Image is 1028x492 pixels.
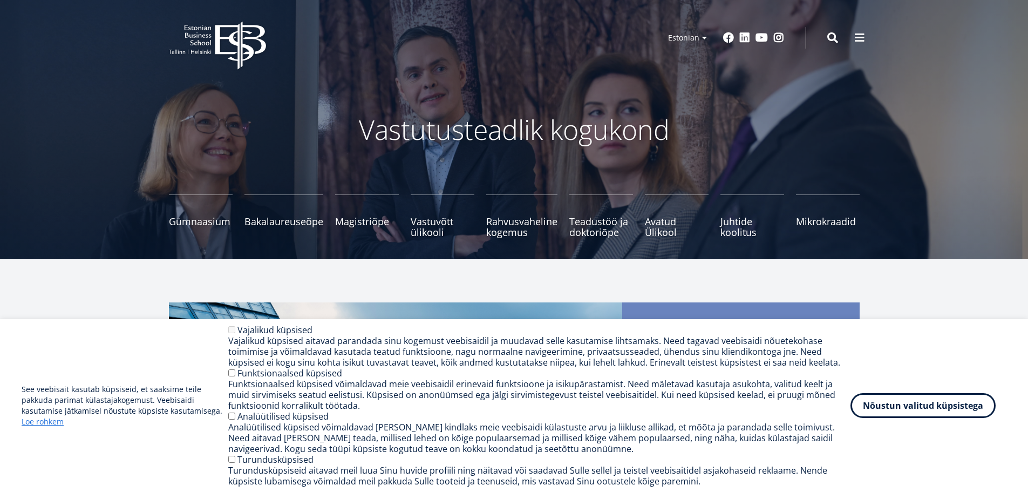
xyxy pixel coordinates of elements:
[22,416,64,427] a: Loe rohkem
[486,216,557,238] span: Rahvusvaheline kogemus
[796,194,860,238] a: Mikrokraadid
[645,216,709,238] span: Avatud Ülikool
[228,465,850,487] div: Turundusküpsiseid aitavad meil luua Sinu huvide profiili ning näitavad või saadavad Sulle sellel ...
[237,410,329,422] label: Analüütilised küpsised
[228,113,800,146] p: Vastutusteadlik kogukond
[773,32,784,43] a: Instagram
[228,335,850,368] div: Vajalikud küpsised aitavad parandada sinu kogemust veebisaidil ja muudavad selle kasutamise lihts...
[796,216,860,227] span: Mikrokraadid
[723,32,734,43] a: Facebook
[720,216,784,238] span: Juhtide koolitus
[335,216,399,227] span: Magistriõpe
[22,384,228,427] p: See veebisait kasutab küpsiseid, et saaksime teile pakkuda parimat külastajakogemust. Veebisaidi ...
[237,454,314,466] label: Turundusküpsised
[411,194,474,238] a: Vastuvõtt ülikooli
[237,324,312,336] label: Vajalikud küpsised
[739,32,750,43] a: Linkedin
[486,194,557,238] a: Rahvusvaheline kogemus
[755,32,768,43] a: Youtube
[720,194,784,238] a: Juhtide koolitus
[244,216,323,227] span: Bakalaureuseõpe
[645,194,709,238] a: Avatud Ülikool
[237,367,342,379] label: Funktsionaalsed küpsised
[569,194,633,238] a: Teadustöö ja doktoriõpe
[569,216,633,238] span: Teadustöö ja doktoriõpe
[850,393,996,418] button: Nõustun valitud küpsistega
[169,216,233,227] span: Gümnaasium
[228,422,850,454] div: Analüütilised küpsised võimaldavad [PERSON_NAME] kindlaks meie veebisaidi külastuste arvu ja liik...
[228,379,850,411] div: Funktsionaalsed küpsised võimaldavad meie veebisaidil erinevaid funktsioone ja isikupärastamist. ...
[244,194,323,238] a: Bakalaureuseõpe
[335,194,399,238] a: Magistriõpe
[411,216,474,238] span: Vastuvõtt ülikooli
[169,194,233,238] a: Gümnaasium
